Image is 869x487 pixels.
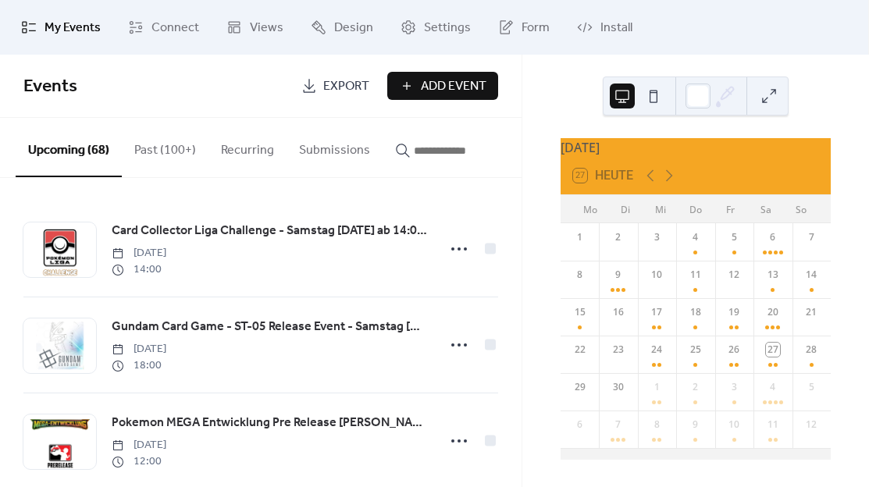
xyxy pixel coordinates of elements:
[650,418,664,432] div: 8
[766,305,780,319] div: 20
[573,418,587,432] div: 6
[611,230,625,244] div: 2
[112,317,427,337] a: Gundam Card Game - ST-05 Release Event - Samstag [DATE] ab 18.00 Uhr
[611,268,625,282] div: 9
[650,268,664,282] div: 10
[643,195,678,223] div: Mi
[611,380,625,394] div: 30
[804,418,818,432] div: 12
[112,413,427,433] a: Pokemon MEGA Entwicklung Pre Release [PERSON_NAME] [DATE] ab 12:00 Uhr
[689,343,703,357] div: 25
[112,414,427,432] span: Pokemon MEGA Entwicklung Pre Release [PERSON_NAME] [DATE] ab 12:00 Uhr
[112,341,166,357] span: [DATE]
[689,305,703,319] div: 18
[287,118,383,176] button: Submissions
[9,6,112,48] a: My Events
[573,343,587,357] div: 22
[689,418,703,432] div: 9
[112,261,166,278] span: 14:00
[650,380,664,394] div: 1
[600,19,632,37] span: Install
[112,437,166,453] span: [DATE]
[650,305,664,319] div: 17
[299,6,385,48] a: Design
[650,343,664,357] div: 24
[727,268,741,282] div: 12
[804,230,818,244] div: 7
[727,380,741,394] div: 3
[573,195,608,223] div: Mo
[112,318,427,336] span: Gundam Card Game - ST-05 Release Event - Samstag [DATE] ab 18.00 Uhr
[112,222,427,240] span: Card Collector Liga Challenge - Samstag [DATE] ab 14:00 Uhr
[678,195,713,223] div: Do
[611,305,625,319] div: 16
[16,118,122,177] button: Upcoming (68)
[112,221,427,241] a: Card Collector Liga Challenge - Samstag [DATE] ab 14:00 Uhr
[250,19,283,37] span: Views
[727,418,741,432] div: 10
[804,268,818,282] div: 14
[424,19,471,37] span: Settings
[522,19,550,37] span: Form
[116,6,211,48] a: Connect
[389,6,483,48] a: Settings
[573,268,587,282] div: 8
[766,380,780,394] div: 4
[783,195,818,223] div: So
[689,230,703,244] div: 4
[689,380,703,394] div: 2
[611,418,625,432] div: 7
[112,453,166,470] span: 12:00
[766,268,780,282] div: 13
[387,72,498,100] button: Add Event
[565,6,644,48] a: Install
[486,6,561,48] a: Form
[727,343,741,357] div: 26
[804,343,818,357] div: 28
[215,6,295,48] a: Views
[804,305,818,319] div: 21
[804,380,818,394] div: 5
[611,343,625,357] div: 23
[608,195,643,223] div: Di
[573,380,587,394] div: 29
[573,230,587,244] div: 1
[208,118,287,176] button: Recurring
[727,305,741,319] div: 19
[573,305,587,319] div: 15
[650,230,664,244] div: 3
[334,19,373,37] span: Design
[689,268,703,282] div: 11
[112,245,166,261] span: [DATE]
[323,77,369,96] span: Export
[122,118,208,176] button: Past (100+)
[112,357,166,374] span: 18:00
[23,69,77,104] span: Events
[421,77,486,96] span: Add Event
[766,343,780,357] div: 27
[766,418,780,432] div: 11
[766,230,780,244] div: 6
[151,19,199,37] span: Connect
[713,195,748,223] div: Fr
[45,19,101,37] span: My Events
[290,72,381,100] a: Export
[727,230,741,244] div: 5
[561,138,831,157] div: [DATE]
[748,195,783,223] div: Sa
